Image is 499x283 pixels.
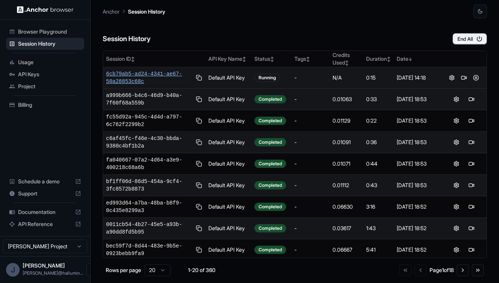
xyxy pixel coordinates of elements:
span: fc55d92a-945c-4d4d-a797-6c762f2299b2 [106,113,193,128]
div: Schedule a demo [6,175,84,188]
td: Default API Key [205,218,251,239]
td: Default API Key [205,175,251,196]
span: Session History [18,40,81,48]
span: 6cb79ab5-ad24-4341-ae67-50a28853c68c [106,70,193,85]
button: Open menu [86,263,100,277]
div: Support [6,188,84,200]
p: Session History [128,8,165,15]
div: - [294,225,327,232]
div: 0.03617 [333,225,360,232]
span: API Keys [18,71,81,78]
div: - [294,95,327,103]
td: Default API Key [205,67,251,89]
p: Rows per page [106,266,141,274]
span: ↕ [242,56,246,62]
img: Anchor Logo [17,6,74,13]
div: 0:43 [366,181,391,189]
div: Completed [254,224,286,232]
div: [DATE] 14:18 [397,74,438,82]
span: ed993d64-a7ba-48ba-b8f9-0c435e8299a3 [106,199,193,214]
div: 0.06667 [333,246,360,254]
div: - [294,246,327,254]
div: Completed [254,181,286,189]
span: Billing [18,101,81,109]
div: Completed [254,138,286,146]
div: [DATE] 18:53 [397,117,438,125]
div: 0.01112 [333,181,360,189]
span: a999b666-b4c6-46d9-b40a-7f60f68a559b [106,92,193,107]
div: N/A [333,74,360,82]
div: [DATE] 18:53 [397,160,438,168]
div: 1:43 [366,225,391,232]
div: API Keys [6,68,84,80]
span: c6af45fc-f46e-4c30-bbda-9380c4bf1b2a [106,135,193,150]
div: Completed [254,160,286,168]
td: Default API Key [205,89,251,110]
span: jerry@halluminate.ai [23,270,83,276]
div: Session ID [106,55,202,63]
span: Support [18,190,72,197]
h6: Session History [103,34,151,45]
td: Default API Key [205,196,251,218]
span: ↕ [345,60,349,66]
div: J [6,263,20,277]
div: 5:41 [366,246,391,254]
p: Anchor [103,8,120,15]
div: Session History [6,38,84,50]
div: - [294,138,327,146]
span: Project [18,83,81,90]
div: Page 1 of 18 [430,266,454,274]
div: Completed [254,246,286,254]
div: [DATE] 18:52 [397,225,438,232]
span: bec59f7d-8d44-483e-9b5e-0923bebb9fa9 [106,242,193,257]
div: Tags [294,55,327,63]
span: ↕ [387,56,391,62]
span: ↕ [270,56,274,62]
div: 0.01063 [333,95,360,103]
span: Jerry Wu [23,262,65,269]
div: 0.06630 [333,203,360,211]
div: - [294,160,327,168]
div: 0:15 [366,74,391,82]
div: - [294,74,327,82]
div: - [294,117,327,125]
span: ↕ [131,56,135,62]
div: Usage [6,56,84,68]
div: 0:33 [366,95,391,103]
div: [DATE] 18:53 [397,181,438,189]
span: Usage [18,58,81,66]
div: Date [397,55,438,63]
div: 1-20 of 360 [183,266,220,274]
div: 3:16 [366,203,391,211]
div: 0:36 [366,138,391,146]
span: Schedule a demo [18,178,72,185]
div: Credits Used [333,51,360,66]
div: Documentation [6,206,84,218]
div: [DATE] 18:53 [397,138,438,146]
div: 0.01129 [333,117,360,125]
div: Duration [366,55,391,63]
div: Completed [254,117,286,125]
button: End All [453,33,487,45]
td: Default API Key [205,132,251,153]
div: [DATE] 18:52 [397,246,438,254]
div: 0.01071 [333,160,360,168]
span: ↓ [408,56,412,62]
div: Completed [254,95,286,103]
div: - [294,181,327,189]
td: Default API Key [205,110,251,132]
td: Default API Key [205,153,251,175]
span: fa040667-07a2-4d64-a3e9-400218c68a6b [106,156,193,171]
div: [DATE] 18:52 [397,203,438,211]
div: Browser Playground [6,26,84,38]
div: 0.01091 [333,138,360,146]
nav: breadcrumb [103,7,165,15]
span: Documentation [18,208,72,216]
td: Default API Key [205,239,251,261]
div: Status [254,55,288,63]
div: - [294,203,327,211]
span: ↕ [306,56,310,62]
div: API Reference [6,218,84,230]
div: Project [6,80,84,92]
div: Completed [254,203,286,211]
